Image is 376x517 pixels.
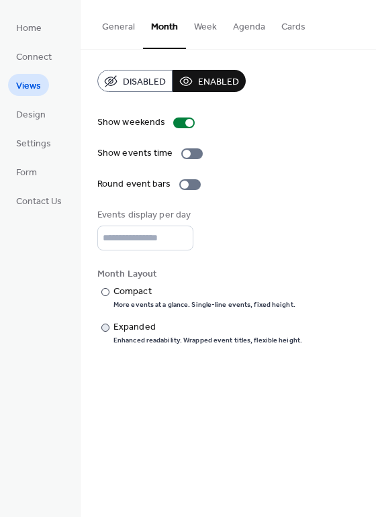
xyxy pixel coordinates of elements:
a: Contact Us [8,189,70,211]
button: Disabled [97,70,173,92]
div: Show weekends [97,115,165,130]
a: Views [8,74,49,96]
span: Home [16,21,42,36]
span: Views [16,79,41,93]
div: Enhanced readability. Wrapped event titles, flexible height. [113,336,302,345]
span: Connect [16,50,52,64]
div: Month Layout [97,267,357,281]
div: More events at a glance. Single-line events, fixed height. [113,300,295,310]
a: Home [8,16,50,38]
span: Settings [16,137,51,151]
a: Settings [8,132,59,154]
span: Disabled [123,75,166,89]
a: Connect [8,45,60,67]
div: Expanded [113,320,299,334]
div: Events display per day [97,208,191,222]
span: Form [16,166,37,180]
div: Round event bars [97,177,171,191]
span: Enabled [198,75,239,89]
span: Design [16,108,46,122]
div: Compact [113,285,293,299]
button: Enabled [173,70,246,92]
span: Contact Us [16,195,62,209]
div: Show events time [97,146,173,160]
a: Form [8,160,45,183]
a: Design [8,103,54,125]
